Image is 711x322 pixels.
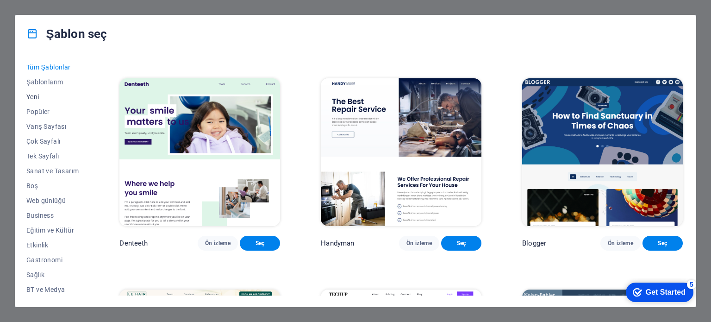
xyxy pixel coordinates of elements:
[26,167,79,175] span: Sanat ve Tasarım
[26,63,79,71] span: Tüm Şablonlar
[26,267,79,282] button: Sağlık
[26,282,79,297] button: BT ve Medya
[7,5,75,24] div: Get Started 5 items remaining, 0% complete
[26,286,79,293] span: BT ve Medya
[642,236,683,251] button: Seç
[26,104,79,119] button: Popüler
[441,236,481,251] button: Seç
[26,256,79,264] span: Gastronomi
[26,238,79,253] button: Etkinlik
[27,10,67,19] div: Get Started
[26,89,79,104] button: Yeni
[247,240,273,247] span: Seç
[26,241,79,249] span: Etkinlik
[198,236,238,251] button: Ön izleme
[26,178,79,193] button: Boş
[321,78,481,227] img: Handyman
[119,78,280,227] img: Denteeth
[650,240,675,247] span: Seç
[26,152,79,160] span: Tek Sayfalı
[26,134,79,149] button: Çok Sayfalı
[26,26,107,41] h4: Şablon seç
[321,239,354,248] p: Handyman
[26,193,79,208] button: Web günlüğü
[406,240,432,247] span: Ön izleme
[600,236,641,251] button: Ön izleme
[205,240,231,247] span: Ön izleme
[26,149,79,164] button: Tek Sayfalı
[26,138,79,145] span: Çok Sayfalı
[26,271,79,278] span: Sağlık
[26,182,79,189] span: Boş
[522,78,683,227] img: Blogger
[26,197,79,204] span: Web günlüğü
[26,119,79,134] button: Varış Sayfası
[449,240,474,247] span: Seç
[26,223,79,238] button: Eğitim ve Kültür
[240,236,280,251] button: Seç
[399,236,439,251] button: Ön izleme
[26,164,79,178] button: Sanat ve Tasarım
[522,239,546,248] p: Blogger
[119,239,148,248] p: Denteeth
[26,227,79,234] span: Eğitim ve Kültür
[608,240,633,247] span: Ön izleme
[26,93,79,101] span: Yeni
[26,78,79,86] span: Şablonlarım
[26,253,79,267] button: Gastronomi
[26,60,79,75] button: Tüm Şablonlar
[26,212,79,219] span: Business
[26,123,79,130] span: Varış Sayfası
[69,2,78,11] div: 5
[26,75,79,89] button: Şablonlarım
[26,108,79,115] span: Popüler
[26,208,79,223] button: Business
